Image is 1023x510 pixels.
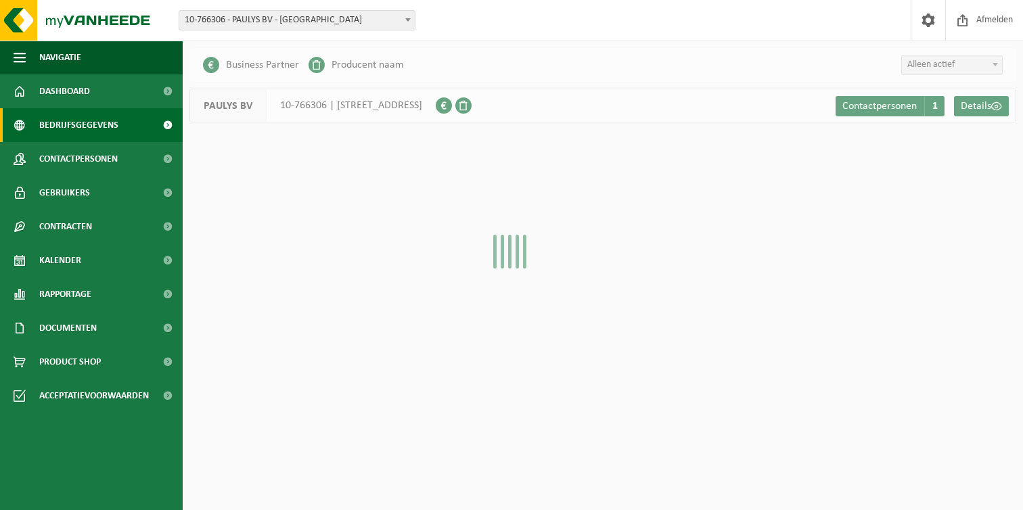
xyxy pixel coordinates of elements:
span: Dashboard [39,74,90,108]
div: 10-766306 | [STREET_ADDRESS] [189,89,436,122]
span: Documenten [39,311,97,345]
span: Alleen actief [902,55,1002,74]
span: Contracten [39,210,92,244]
span: Acceptatievoorwaarden [39,379,149,413]
span: Kalender [39,244,81,277]
span: Alleen actief [901,55,1003,75]
span: Rapportage [39,277,91,311]
span: Details [961,101,991,112]
a: Contactpersonen 1 [836,96,945,116]
span: Product Shop [39,345,101,379]
li: Business Partner [203,55,299,75]
span: Bedrijfsgegevens [39,108,118,142]
span: 10-766306 - PAULYS BV - MECHELEN [179,10,415,30]
span: Contactpersonen [842,101,917,112]
span: 10-766306 - PAULYS BV - MECHELEN [179,11,415,30]
li: Producent naam [309,55,404,75]
span: Gebruikers [39,176,90,210]
span: Contactpersonen [39,142,118,176]
a: Details [954,96,1009,116]
span: 1 [924,96,945,116]
span: PAULYS BV [190,89,267,122]
span: Navigatie [39,41,81,74]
